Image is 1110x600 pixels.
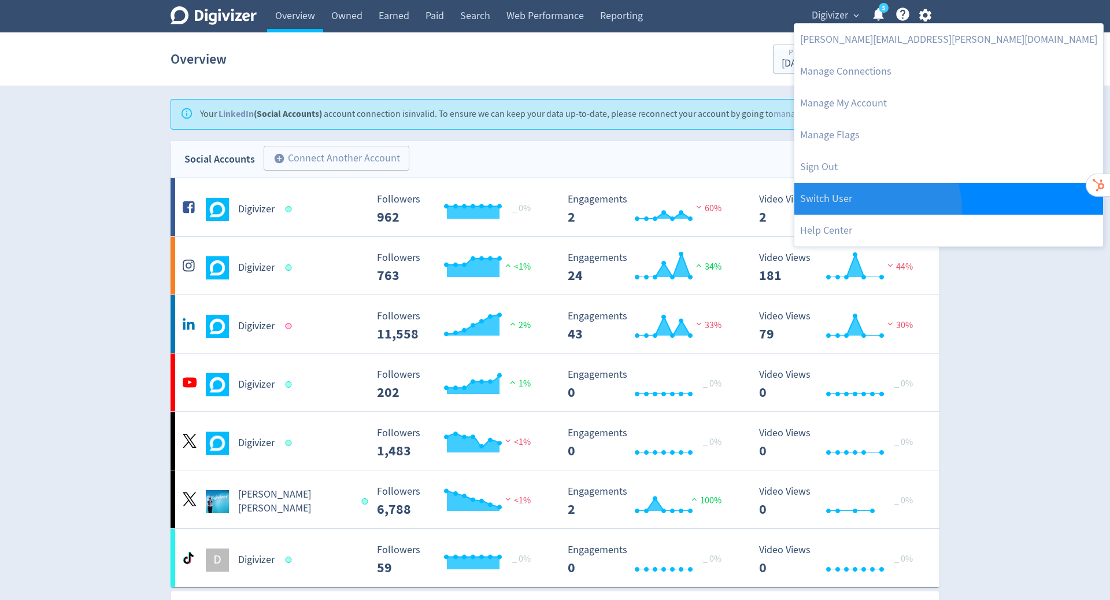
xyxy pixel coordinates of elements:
[794,151,1103,183] a: Log out
[794,24,1103,56] a: [PERSON_NAME][EMAIL_ADDRESS][PERSON_NAME][DOMAIN_NAME]
[794,87,1103,119] a: Manage My Account
[794,183,1103,215] a: Switch User
[21,31,168,64] span: Hi [PERSON_NAME] 👋🏽 Looking for performance insights? How can I help?
[21,42,171,53] p: Message from Hugo, sent 3w ago
[794,215,1103,246] a: Help Center
[794,119,1103,151] a: Manage Flags
[794,56,1103,87] a: Manage Connections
